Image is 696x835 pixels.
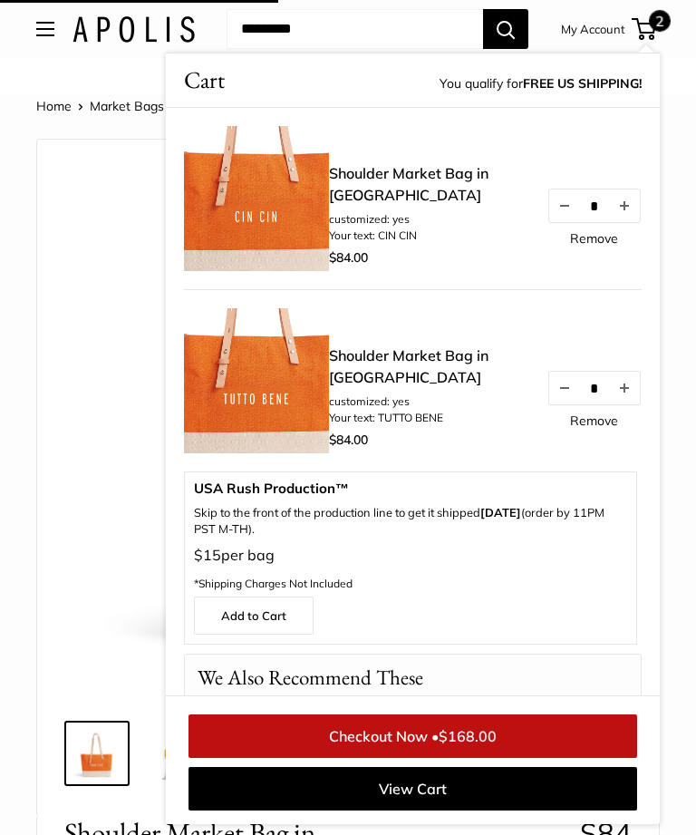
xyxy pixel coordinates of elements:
span: 2 [649,10,671,32]
span: $168.00 [439,727,497,745]
button: Search [483,9,528,49]
button: Decrease quantity by 1 [549,189,580,222]
a: Make it yours with custom, printed text. [64,721,130,786]
img: Make it yours with custom, printed text. [78,158,618,698]
span: $84.00 [329,432,368,448]
a: Add to Cart [194,597,314,635]
a: Shoulder Market Bag in [GEOGRAPHIC_DATA] [329,345,528,388]
button: Increase quantity by 1 [609,189,640,222]
li: Your text: TUTTO BENE [329,410,528,426]
img: Shoulder Market Bag in Citrus [184,126,329,271]
p: We Also Recommend These [185,655,436,701]
input: Quantity [580,199,609,214]
input: Search... [227,9,483,49]
button: Open menu [36,22,54,36]
li: customized: yes [329,393,528,410]
a: Checkout Now •$168.00 [188,714,637,758]
nav: Breadcrumb [36,94,453,118]
li: Your text: CIN CIN [329,228,528,244]
li: customized: yes [329,211,528,228]
span: You qualify for [440,72,642,98]
img: Apolis [72,16,195,43]
img: Shoulder Market Bag in Citrus [140,724,198,782]
button: Increase quantity by 1 [609,372,640,404]
a: Market Bags [90,98,164,114]
a: Remove [570,414,618,427]
span: $84.00 [329,249,368,266]
span: USA Rush Production™ [194,481,627,496]
p: per bag [194,542,627,597]
span: $15 [194,546,221,564]
a: View Cart [188,767,637,811]
img: Shoulder Market Bag in Citrus [184,308,329,453]
a: 2 [633,18,656,40]
img: Make it yours with custom, printed text. [68,724,126,782]
a: Home [36,98,72,114]
a: Shoulder Market Bag in Citrus [137,721,202,786]
a: Shoulder Market Bag in [GEOGRAPHIC_DATA] [329,162,528,206]
p: Skip to the front of the production line to get it shipped (order by 11PM PST M-TH). [194,505,627,538]
b: [DATE] [480,505,521,519]
span: Cart [184,63,225,98]
a: My Account [561,18,625,40]
span: *Shipping Charges Not Included [194,577,353,590]
iframe: Sign Up via Text for Offers [14,766,194,820]
button: Decrease quantity by 1 [549,372,580,404]
input: Quantity [580,381,609,396]
a: Remove [570,232,618,245]
strong: FREE US SHIPPING! [523,75,642,92]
